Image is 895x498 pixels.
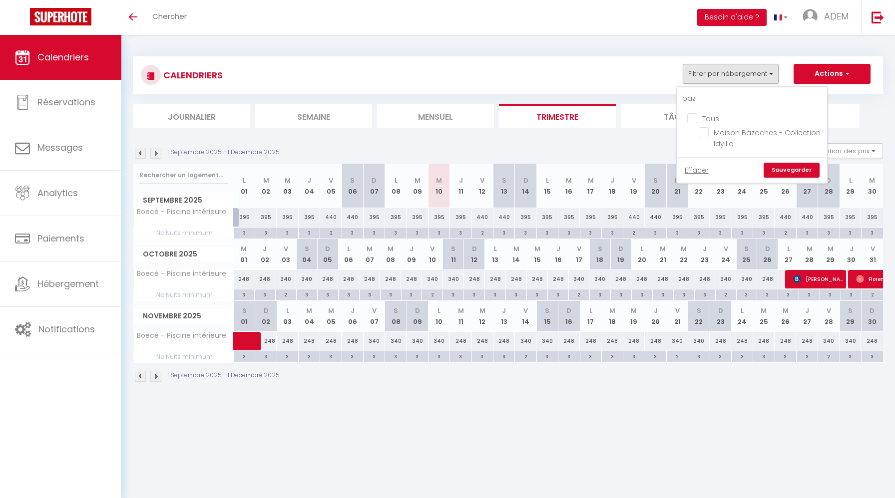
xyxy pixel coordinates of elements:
abbr: S [805,176,810,185]
th: 01 [234,164,255,208]
th: 24 [715,239,736,269]
div: 3 [297,289,317,299]
abbr: V [480,176,484,185]
div: 395 [385,208,407,227]
li: Journalier [133,104,250,128]
th: 10 [429,164,450,208]
div: 440 [493,208,515,227]
div: 340 [275,270,296,288]
span: Boëcé - Piscine intérieure [135,270,226,277]
div: 3 [602,228,623,237]
div: 440 [471,208,493,227]
div: 395 [710,208,731,227]
button: Besoin d'aide ? [697,9,767,26]
div: 3 [674,289,694,299]
abbr: S [502,176,506,185]
div: 395 [299,208,320,227]
th: 13 [493,164,515,208]
abbr: M [241,244,247,253]
div: 395 [731,208,753,227]
abbr: L [640,244,643,253]
span: Messages [37,141,83,154]
div: 3 [688,228,709,237]
div: 3 [840,228,861,237]
th: 06 [338,239,359,269]
div: 395 [364,208,385,227]
span: Notifications [38,323,95,335]
div: 248 [694,270,715,288]
div: 3 [737,289,757,299]
span: Paiements [37,232,84,245]
th: 19 [623,301,645,331]
abbr: J [610,176,614,185]
th: 15 [536,301,558,331]
div: 3 [548,289,568,299]
th: 23 [710,301,731,331]
div: 440 [796,208,818,227]
abbr: M [388,244,394,253]
div: 395 [277,208,298,227]
span: Nb Nuits minimum [134,289,233,300]
div: 3 [493,228,514,237]
div: 248 [527,270,548,288]
th: 03 [275,239,296,269]
div: 3 [506,289,526,299]
th: 17 [580,164,601,208]
abbr: S [451,244,455,253]
abbr: L [347,244,350,253]
th: 30 [841,239,862,269]
div: 3 [234,228,255,237]
th: 13 [493,301,515,331]
th: 09 [407,301,428,331]
div: 395 [255,208,277,227]
div: 3 [862,228,883,237]
abbr: V [783,176,788,185]
abbr: J [762,176,766,185]
abbr: V [430,244,435,253]
th: 07 [364,301,385,331]
div: 395 [840,208,861,227]
abbr: L [243,176,246,185]
div: 3 [841,289,862,299]
abbr: S [305,244,309,253]
div: 395 [515,208,536,227]
div: 3 [580,228,601,237]
div: 3 [381,289,401,299]
th: 09 [407,164,428,208]
th: 26 [757,239,778,269]
div: 340 [422,270,443,288]
th: 24 [731,164,753,208]
div: 3 [318,289,338,299]
img: logout [872,11,884,23]
div: 248 [380,270,401,288]
div: 3 [590,289,610,299]
div: 248 [652,270,673,288]
div: 3 [234,289,254,299]
th: 04 [299,301,320,331]
th: 14 [515,301,536,331]
th: 22 [688,301,710,331]
abbr: S [350,176,355,185]
div: 248 [673,270,694,288]
abbr: L [395,176,398,185]
div: 440 [645,208,666,227]
abbr: M [285,176,291,185]
abbr: M [415,176,421,185]
li: Trimestre [499,104,616,128]
div: 2 [623,228,644,237]
li: Semaine [255,104,372,128]
div: 3 [342,228,363,237]
th: 23 [710,164,731,208]
div: 3 [667,228,688,237]
th: 12 [464,239,485,269]
abbr: D [372,176,377,185]
th: 15 [536,164,558,208]
abbr: J [263,244,267,253]
span: Maison Bazoches - Collection Idylliq [714,128,821,149]
div: 395 [407,208,428,227]
th: 21 [666,164,688,208]
div: 3 [537,228,558,237]
div: 3 [797,228,818,237]
th: 19 [610,239,631,269]
span: Chercher [152,11,187,21]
